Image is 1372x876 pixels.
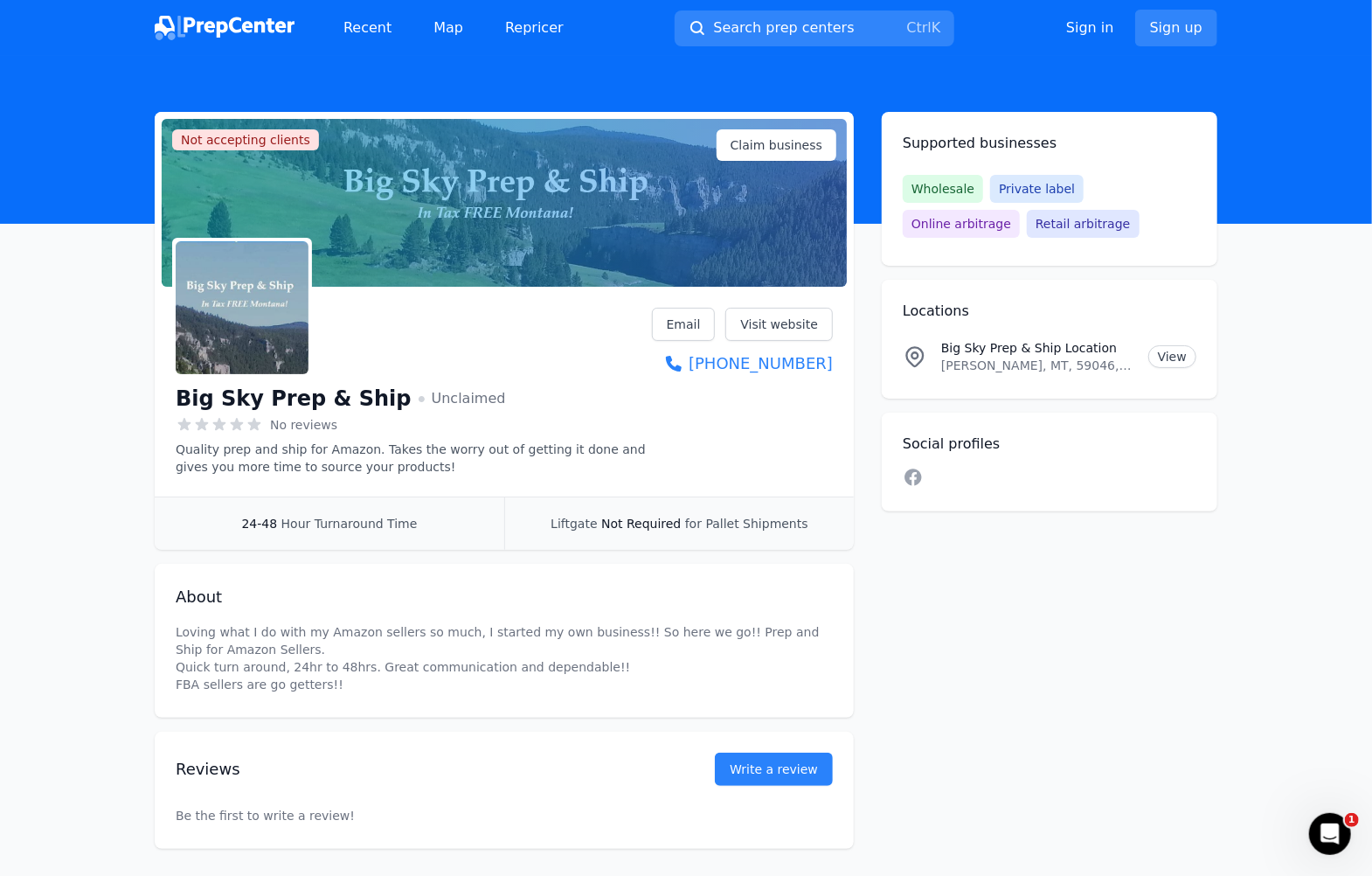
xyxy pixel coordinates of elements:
span: business [769,136,822,154]
span: 1 [1345,813,1359,827]
h2: Locations [903,301,1196,322]
a: Sign in [1066,17,1114,38]
p: Quality prep and ship for Amazon. Takes the worry out of getting it done and gives you more time ... [176,441,652,476]
span: for Pallet Shipments [685,517,808,531]
a: Email [652,308,716,341]
p: Loving what I do with my Amazon sellers so much, I started my own business!! So here we go!! Prep... [176,623,833,693]
a: View [1148,345,1196,368]
span: Unclaimed [419,388,506,409]
span: Claim [731,136,822,154]
a: Visit website [725,308,833,341]
span: Hour Turnaround Time [281,517,418,531]
p: Big Sky Prep & Ship Location [941,339,1134,357]
span: Not accepting clients [172,129,319,150]
p: Be the first to write a review! [176,772,833,859]
a: Claim business [717,129,836,161]
h2: Supported businesses [903,133,1196,154]
span: Private label [990,175,1084,203]
p: [PERSON_NAME], MT, 59046, [GEOGRAPHIC_DATA] [941,357,1134,374]
img: PrepCenter [155,16,294,40]
span: Not Required [601,517,681,531]
h2: Social profiles [903,434,1196,455]
h2: Reviews [176,757,659,782]
kbd: K [932,19,941,36]
a: [PHONE_NUMBER] [652,351,833,376]
a: Repricer [491,10,578,45]
span: Wholesale [903,175,983,203]
span: Search prep centers [713,17,854,38]
a: Map [419,10,477,45]
a: Sign up [1135,10,1217,46]
span: Online arbitrage [903,210,1020,238]
span: 24-48 [242,517,278,531]
button: Search prep centersCtrlK [675,10,954,46]
kbd: Ctrl [906,19,931,36]
a: Recent [329,10,405,45]
h1: Big Sky Prep & Ship [176,385,412,413]
span: Liftgate [551,517,597,531]
img: Big Sky Prep & Ship [176,241,308,374]
span: Retail arbitrage [1027,210,1139,238]
span: No reviews [270,416,337,434]
iframe: Intercom live chat [1309,813,1351,855]
h2: About [176,585,833,609]
a: Write a review [715,753,833,786]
